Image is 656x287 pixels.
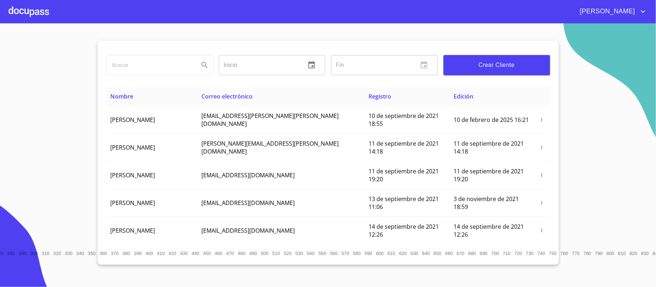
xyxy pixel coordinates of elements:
[30,251,38,256] span: 300
[76,251,84,256] span: 340
[19,251,26,256] span: 290
[513,247,524,259] button: 720
[98,247,109,259] button: 360
[572,251,580,256] span: 770
[111,143,155,151] span: [PERSON_NAME]
[526,251,534,256] span: 730
[157,251,165,256] span: 410
[386,247,397,259] button: 610
[203,251,211,256] span: 450
[397,247,409,259] button: 620
[369,92,391,100] span: Registro
[305,247,317,259] button: 540
[65,251,72,256] span: 330
[259,247,271,259] button: 500
[224,247,236,259] button: 470
[536,247,547,259] button: 740
[28,247,40,259] button: 300
[454,195,519,211] span: 3 de noviembre de 2021 18:59
[445,251,453,256] span: 660
[201,92,253,100] span: Correo electrónico
[454,223,524,238] span: 14 de septiembre de 2021 12:26
[630,251,637,256] span: 820
[213,247,224,259] button: 460
[167,247,178,259] button: 420
[132,247,144,259] button: 390
[490,247,501,259] button: 700
[595,251,603,256] span: 790
[318,251,326,256] span: 550
[201,112,339,128] span: [EMAIL_ADDRESS][PERSON_NAME][PERSON_NAME][DOMAIN_NAME]
[247,247,259,259] button: 490
[501,247,513,259] button: 710
[549,251,557,256] span: 750
[180,251,188,256] span: 430
[201,171,295,179] span: [EMAIL_ADDRESS][DOMAIN_NAME]
[454,140,524,155] span: 11 de septiembre de 2021 14:18
[53,251,61,256] span: 320
[121,247,132,259] button: 380
[111,92,134,100] span: Nombre
[99,251,107,256] span: 360
[107,55,193,75] input: search
[5,247,17,259] button: 280
[605,247,616,259] button: 800
[639,247,651,259] button: 830
[455,247,467,259] button: 670
[295,251,303,256] span: 530
[369,112,439,128] span: 10 de septiembre de 2021 18:55
[388,251,395,256] span: 610
[75,247,86,259] button: 340
[111,171,155,179] span: [PERSON_NAME]
[607,251,614,256] span: 800
[575,6,647,17] button: account of current user
[618,251,626,256] span: 810
[282,247,294,259] button: 520
[628,247,639,259] button: 820
[111,251,119,256] span: 370
[294,247,305,259] button: 530
[201,140,339,155] span: [PERSON_NAME][EMAIL_ADDRESS][PERSON_NAME][DOMAIN_NAME]
[340,247,351,259] button: 570
[261,251,268,256] span: 500
[351,247,363,259] button: 580
[134,251,142,256] span: 390
[411,251,418,256] span: 630
[454,167,524,183] span: 11 de septiembre de 2021 19:20
[328,247,340,259] button: 560
[420,247,432,259] button: 640
[537,251,545,256] span: 740
[111,199,155,207] span: [PERSON_NAME]
[284,251,291,256] span: 520
[454,116,529,124] span: 10 de febrero de 2025 16:21
[363,247,374,259] button: 590
[547,247,559,259] button: 750
[42,251,49,256] span: 310
[52,247,63,259] button: 320
[169,251,176,256] span: 420
[449,60,544,70] span: Crear Cliente
[201,247,213,259] button: 450
[561,251,568,256] span: 760
[369,167,439,183] span: 11 de septiembre de 2021 19:20
[238,251,245,256] span: 480
[641,251,649,256] span: 830
[575,6,639,17] span: [PERSON_NAME]
[192,251,199,256] span: 440
[399,251,407,256] span: 620
[443,247,455,259] button: 660
[201,199,295,207] span: [EMAIL_ADDRESS][DOMAIN_NAME]
[40,247,52,259] button: 310
[584,251,591,256] span: 780
[215,251,222,256] span: 460
[17,247,28,259] button: 290
[155,247,167,259] button: 410
[7,251,15,256] span: 280
[514,251,522,256] span: 720
[272,251,280,256] span: 510
[190,247,201,259] button: 440
[249,251,257,256] span: 490
[457,251,464,256] span: 670
[201,227,295,234] span: [EMAIL_ADDRESS][DOMAIN_NAME]
[491,251,499,256] span: 700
